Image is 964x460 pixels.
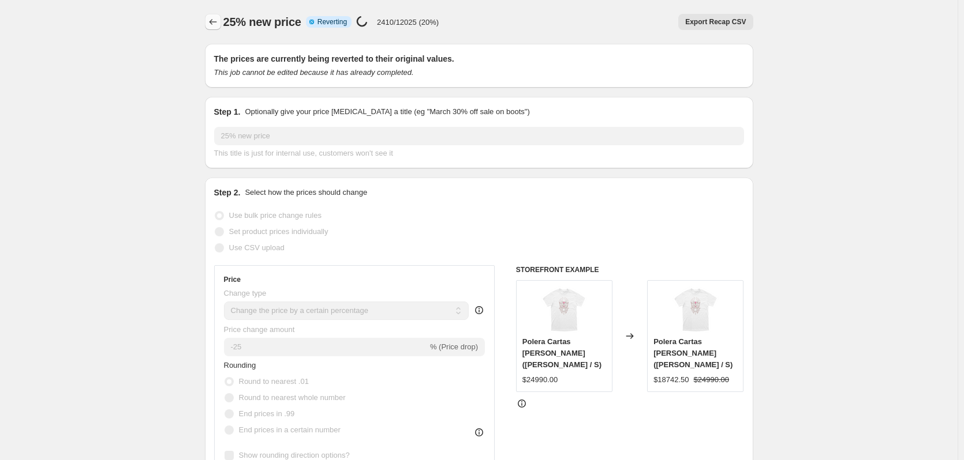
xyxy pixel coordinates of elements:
[317,17,347,27] span: Reverting
[522,337,601,369] span: Polera Cartas [PERSON_NAME] ([PERSON_NAME] / S)
[245,187,367,198] p: Select how the prices should change
[224,275,241,284] h3: Price
[653,337,733,369] span: Polera Cartas [PERSON_NAME] ([PERSON_NAME] / S)
[239,377,309,386] span: Round to nearest .01
[245,106,529,118] p: Optionally give your price [MEDICAL_DATA] a title (eg "March 30% off sale on boots")
[239,393,346,402] span: Round to nearest whole number
[229,211,322,220] span: Use bulk price change rules
[522,374,558,386] div: $24990.00
[239,425,341,434] span: End prices in a certain number
[224,338,428,356] input: -15
[239,409,295,418] span: End prices in .99
[377,18,439,27] p: 2410/12025 (20%)
[214,149,393,157] span: This title is just for internal use, customers won't see it
[214,106,241,118] h2: Step 1.
[224,325,295,334] span: Price change amount
[229,227,328,236] span: Set product prices individually
[205,14,221,30] button: Price change jobs
[473,304,485,316] div: help
[239,451,350,459] span: Show rounding direction options?
[224,361,256,369] span: Rounding
[223,16,301,28] span: 25% new price
[214,187,241,198] h2: Step 2.
[214,68,414,77] i: This job cannot be edited because it has already completed.
[214,53,744,65] h2: The prices are currently being reverted to their original values.
[430,342,478,351] span: % (Price drop)
[653,374,689,386] div: $18742.50
[229,243,285,252] span: Use CSV upload
[516,265,744,274] h6: STOREFRONT EXAMPLE
[541,286,587,333] img: FRONT_1cd5be90-6b86-4884-8380-39f1b9f3f129_80x.png
[214,127,744,145] input: 30% off holiday sale
[672,286,719,333] img: FRONT_1cd5be90-6b86-4884-8380-39f1b9f3f129_80x.png
[685,17,746,27] span: Export Recap CSV
[678,14,753,30] button: Export Recap CSV
[694,374,729,386] strike: $24990.00
[224,289,267,297] span: Change type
